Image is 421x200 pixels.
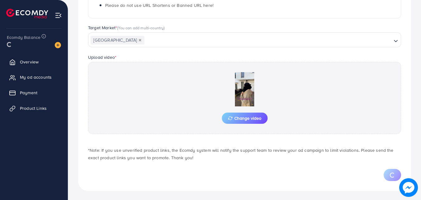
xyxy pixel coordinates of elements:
[5,71,63,83] a: My ad accounts
[222,113,268,124] button: Change video
[117,25,165,30] span: (You can add multi-country)
[228,116,261,120] span: Change video
[20,59,39,65] span: Overview
[55,42,61,48] img: image
[399,178,418,197] img: image
[145,35,391,45] input: Search for option
[7,34,40,40] span: Ecomdy Balance
[105,2,213,8] span: Please do not use URL Shortens or Banned URL here!
[6,9,48,18] img: logo
[138,39,142,42] button: Deselect Pakistan
[20,105,47,111] span: Product Links
[88,25,165,31] label: Target Market
[91,36,144,44] span: [GEOGRAPHIC_DATA]
[20,74,52,80] span: My ad accounts
[5,56,63,68] a: Overview
[55,12,62,19] img: menu
[5,102,63,114] a: Product Links
[5,86,63,99] a: Payment
[88,147,401,161] p: *Note: If you use unverified product links, the Ecomdy system will notify the support team to rev...
[213,72,276,106] img: Preview Image
[88,32,401,47] div: Search for option
[20,90,37,96] span: Payment
[88,54,116,60] label: Upload video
